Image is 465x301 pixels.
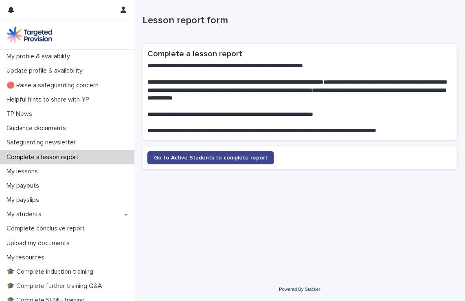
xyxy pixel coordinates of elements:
[3,96,96,104] p: Helpful hints to share with YP
[143,15,454,27] p: Lesson report form
[3,196,46,204] p: My payslips
[3,282,109,290] p: 🎓 Complete further training Q&A
[3,67,89,75] p: Update profile & availability
[147,49,452,59] h2: Complete a lesson report
[3,139,82,146] p: Safeguarding newsletter
[7,27,52,43] img: M5nRWzHhSzIhMunXDL62
[3,53,77,60] p: My profile & availability
[3,82,105,89] p: 🔴 Raise a safeguarding concern
[3,153,85,161] p: Complete a lesson report
[3,110,39,118] p: TP News
[3,168,44,175] p: My lessons
[154,155,268,161] span: Go to Active Students to complete report
[279,287,320,292] a: Powered By Stacker
[3,182,46,190] p: My payouts
[3,124,72,132] p: Guidance documents
[3,268,100,276] p: 🎓 Complete induction training
[3,210,48,218] p: My students
[3,225,91,232] p: Complete conclusive report
[3,239,76,247] p: Upload my documents
[3,254,51,261] p: My resources
[147,151,274,164] a: Go to Active Students to complete report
